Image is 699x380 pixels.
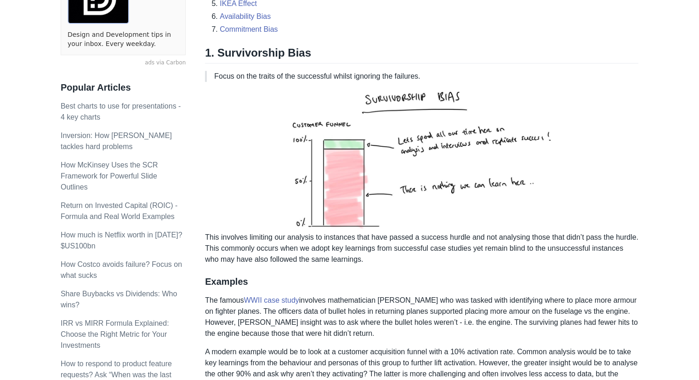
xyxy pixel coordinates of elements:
[205,89,638,265] p: This involves limiting our analysis to instances that have passed a success hurdle and not analys...
[205,46,638,63] h2: 1. Survivorship Bias
[290,89,553,232] img: survivorship-bias
[61,161,158,191] a: How McKinsey Uses the SCR Framework for Powerful Slide Outlines
[61,319,169,349] a: IRR vs MIRR Formula Explained: Choose the Right Metric for Your Investments
[61,102,181,121] a: Best charts to use for presentations - 4 key charts
[61,231,182,250] a: How much is Netflix worth in [DATE]? $US100bn
[220,12,271,20] a: Availability Bias
[61,132,172,150] a: Inversion: How [PERSON_NAME] tackles hard problems
[220,25,278,33] a: Commitment Bias
[68,30,179,48] a: Design and Development tips in your inbox. Every weekday.
[205,295,638,339] p: The famous involves mathematician [PERSON_NAME] who was tasked with identifying where to place mo...
[214,71,631,82] p: Focus on the traits of the successful whilst ignoring the failures.
[61,82,186,93] h3: Popular Articles
[61,59,186,67] a: ads via Carbon
[244,296,299,304] a: WWII case study
[61,202,177,220] a: Return on Invested Capital (ROIC) - Formula and Real World Examples
[205,276,638,288] h3: Examples
[61,290,177,309] a: Share Buybacks vs Dividends: Who wins?
[61,260,182,279] a: How Costco avoids failure? Focus on what sucks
